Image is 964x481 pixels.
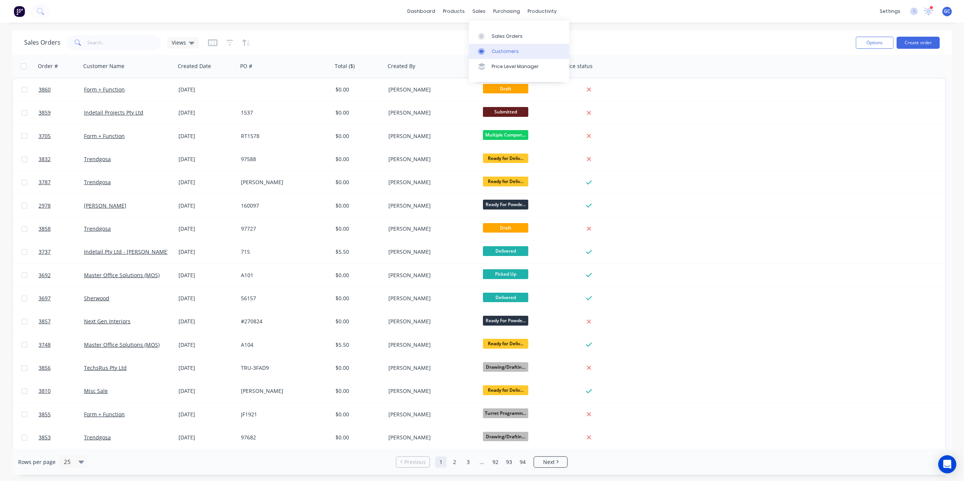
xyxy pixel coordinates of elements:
[241,341,325,349] div: A104
[476,456,487,468] a: Jump forward
[84,155,111,163] a: Trendgosa
[39,287,84,310] a: 3697
[83,62,124,70] div: Customer Name
[39,240,84,263] a: 3737
[558,62,593,70] div: Invoice status
[39,217,84,240] a: 3858
[241,272,325,279] div: A101
[483,269,528,279] span: Picked Up
[179,434,235,441] div: [DATE]
[483,177,528,186] span: Ready for Deliv...
[483,246,528,256] span: Delivered
[84,364,127,371] a: TechsRus Pty Ltd
[179,387,235,395] div: [DATE]
[503,456,515,468] a: Page 93
[179,295,235,302] div: [DATE]
[39,341,51,349] span: 3748
[241,364,325,372] div: TRU-3FAD9
[388,178,472,186] div: [PERSON_NAME]
[517,456,528,468] a: Page 94
[39,434,51,441] span: 3853
[543,458,555,466] span: Next
[241,225,325,233] div: 97727
[39,109,51,116] span: 3859
[240,62,252,70] div: PO #
[856,37,894,49] button: Options
[84,178,111,186] a: Trendgosa
[393,456,571,468] ul: Pagination
[39,364,51,372] span: 3856
[39,132,51,140] span: 3705
[492,48,519,55] div: Customers
[84,272,160,279] a: Master Office Solutions (MOS)
[39,403,84,426] a: 3855
[388,341,472,349] div: [PERSON_NAME]
[39,334,84,356] a: 3748
[335,202,380,209] div: $0.00
[39,171,84,194] a: 3787
[179,272,235,279] div: [DATE]
[335,178,380,186] div: $0.00
[469,28,569,43] a: Sales Orders
[179,202,235,209] div: [DATE]
[241,387,325,395] div: [PERSON_NAME]
[241,434,325,441] div: 97682
[335,248,380,256] div: $5.50
[241,295,325,302] div: 56157
[39,225,51,233] span: 3858
[39,194,84,217] a: 2978
[938,455,956,473] div: Open Intercom Messenger
[179,86,235,93] div: [DATE]
[39,426,84,449] a: 3853
[483,362,528,372] span: Drawing/Draftin...
[534,458,567,466] a: Next page
[84,411,125,418] a: Form + Function
[524,6,560,17] div: productivity
[39,295,51,302] span: 3697
[388,225,472,233] div: [PERSON_NAME]
[241,318,325,325] div: #270824
[335,364,380,372] div: $0.00
[483,339,528,348] span: Ready for Deliv...
[335,318,380,325] div: $0.00
[335,272,380,279] div: $0.00
[335,295,380,302] div: $0.00
[388,109,472,116] div: [PERSON_NAME]
[335,62,355,70] div: Total ($)
[84,434,111,441] a: Trendgosa
[84,202,126,209] a: [PERSON_NAME]
[179,318,235,325] div: [DATE]
[435,456,447,468] a: Page 1 is your current page
[396,458,430,466] a: Previous page
[335,434,380,441] div: $0.00
[388,202,472,209] div: [PERSON_NAME]
[388,155,472,163] div: [PERSON_NAME]
[84,132,125,140] a: Form + Function
[483,432,528,441] span: Drawing/Draftin...
[39,125,84,147] a: 3705
[84,341,160,348] a: Master Office Solutions (MOS)
[179,178,235,186] div: [DATE]
[388,272,472,279] div: [PERSON_NAME]
[489,6,524,17] div: purchasing
[463,456,474,468] a: Page 3
[388,132,472,140] div: [PERSON_NAME]
[469,6,489,17] div: sales
[39,387,51,395] span: 3810
[39,248,51,256] span: 3737
[483,385,528,395] span: Ready for Deliv...
[404,458,426,466] span: Previous
[483,107,528,116] span: Submitted
[84,387,108,394] a: Misc Sale
[483,223,528,233] span: Draft
[84,318,130,325] a: Next Gen Interiors
[39,380,84,402] a: 3810
[39,411,51,418] span: 3855
[179,109,235,116] div: [DATE]
[388,364,472,372] div: [PERSON_NAME]
[178,62,211,70] div: Created Date
[39,202,51,209] span: 2978
[38,62,58,70] div: Order #
[388,434,472,441] div: [PERSON_NAME]
[388,248,472,256] div: [PERSON_NAME]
